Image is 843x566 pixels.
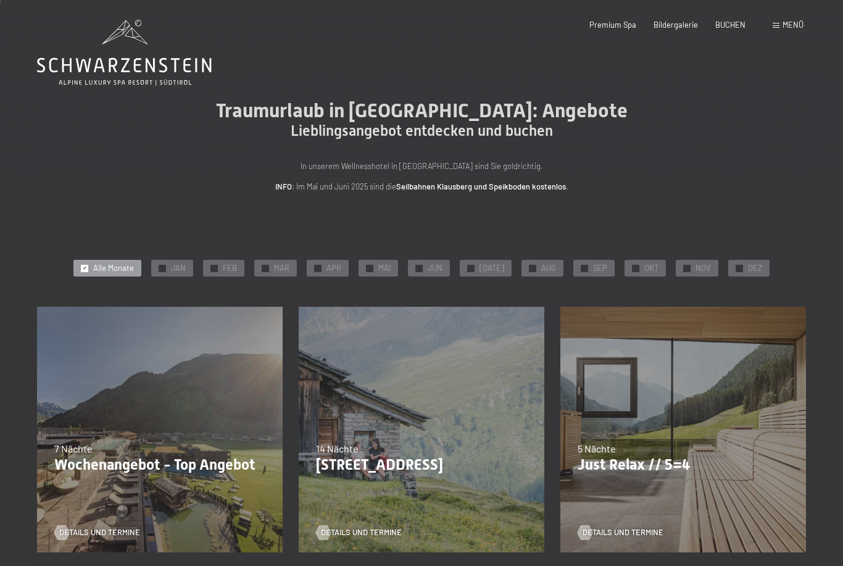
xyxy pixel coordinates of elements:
[469,265,473,272] span: ✓
[417,265,421,272] span: ✓
[54,527,140,538] a: Details und Termine
[264,265,268,272] span: ✓
[175,160,668,172] p: In unserem Wellnesshotel in [GEOGRAPHIC_DATA] sind Sie goldrichtig.
[59,527,140,538] span: Details und Termine
[175,180,668,193] p: : Im Mai und Juni 2025 sind die .
[378,263,391,274] span: MAI
[216,99,628,122] span: Traumurlaub in [GEOGRAPHIC_DATA]: Angebote
[171,263,186,274] span: JAN
[160,265,165,272] span: ✓
[326,263,341,274] span: APR
[578,443,616,454] span: 5 Nächte
[316,265,320,272] span: ✓
[291,122,553,139] span: Lieblingsangebot entdecken und buchen
[212,265,217,272] span: ✓
[715,20,745,30] a: BUCHEN
[644,263,658,274] span: OKT
[316,443,359,454] span: 14 Nächte
[274,263,289,274] span: MAR
[583,265,587,272] span: ✓
[83,265,87,272] span: ✓
[583,527,663,538] span: Details und Termine
[578,456,789,474] p: Just Relax // 5=4
[578,527,663,538] a: Details und Termine
[316,456,527,474] p: [STREET_ADDRESS]
[316,527,402,538] a: Details und Termine
[685,265,689,272] span: ✓
[696,263,711,274] span: NOV
[54,456,265,474] p: Wochenangebot - Top Angebot
[783,20,804,30] span: Menü
[748,263,762,274] span: DEZ
[593,263,607,274] span: SEP
[396,181,566,191] strong: Seilbahnen Klausberg und Speikboden kostenlos
[368,265,372,272] span: ✓
[93,263,134,274] span: Alle Monate
[54,443,93,454] span: 7 Nächte
[321,527,402,538] span: Details und Termine
[531,265,535,272] span: ✓
[480,263,504,274] span: [DATE]
[634,265,638,272] span: ✓
[428,263,442,274] span: JUN
[275,181,292,191] strong: INFO
[541,263,556,274] span: AUG
[589,20,636,30] a: Premium Spa
[737,265,742,272] span: ✓
[223,263,237,274] span: FEB
[654,20,698,30] a: Bildergalerie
